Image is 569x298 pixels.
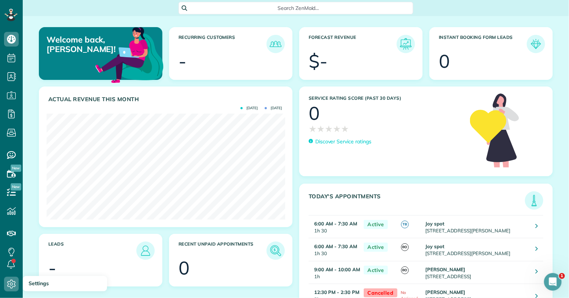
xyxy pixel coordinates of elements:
iframe: Intercom live chat [544,273,562,291]
span: New [11,183,21,191]
h3: Recurring Customers [179,35,267,53]
strong: 12:30 PM - 2:30 PM [314,289,359,295]
span: BO [401,243,409,251]
h3: Actual Revenue this month [48,96,285,103]
img: icon_forecast_revenue-8c13a41c7ed35a8dcfafea3cbb826a0462acb37728057bba2d056411b612bbbe.png [399,37,413,51]
td: 1h 30 [309,238,360,261]
strong: 6:00 AM - 7:30 AM [314,221,357,227]
p: Welcome back, [PERSON_NAME]! [47,35,122,54]
div: - [48,259,56,277]
img: icon_form_leads-04211a6a04a5b2264e4ee56bc0799ec3eb69b7e499cbb523a139df1d13a81ae0.png [529,37,543,51]
h3: Leads [48,242,136,260]
td: 1h 30 [309,216,360,238]
div: $- [309,52,327,70]
span: [DATE] [241,106,258,110]
span: Active [364,243,388,252]
span: TB [401,221,409,228]
img: icon_recurring_customers-cf858462ba22bcd05b5a5880d41d6543d210077de5bb9ebc9590e49fd87d84ed.png [268,37,283,51]
h3: Recent unpaid appointments [179,242,267,260]
div: 0 [439,52,450,70]
h3: Forecast Revenue [309,35,397,53]
strong: [PERSON_NAME] [425,289,466,295]
strong: Joy spot [425,221,444,227]
span: ★ [341,122,349,135]
span: BO [401,266,409,274]
p: Discover Service ratings [315,138,371,146]
span: New [11,165,21,172]
td: 1h [309,261,360,284]
span: [DATE] [265,106,282,110]
img: dashboard_welcome-42a62b7d889689a78055ac9021e634bf52bae3f8056760290aed330b23ab8690.png [94,19,165,90]
strong: 9:00 AM - 10:00 AM [314,266,360,272]
td: [STREET_ADDRESS][PERSON_NAME] [423,238,530,261]
span: ★ [333,122,341,135]
strong: 6:00 AM - 7:30 AM [314,243,357,249]
span: 1 [559,273,565,279]
h3: Service Rating score (past 30 days) [309,96,463,101]
strong: Joy spot [425,243,444,249]
h3: Instant Booking Form Leads [439,35,527,53]
span: Cancelled [364,288,397,298]
span: ★ [317,122,325,135]
span: ★ [325,122,333,135]
img: icon_todays_appointments-901f7ab196bb0bea1936b74009e4eb5ffbc2d2711fa7634e0d609ed5ef32b18b.png [527,193,542,208]
strong: [PERSON_NAME] [425,266,466,272]
span: Active [364,266,388,275]
span: Active [364,220,388,229]
div: 0 [179,259,190,277]
img: icon_leads-1bed01f49abd5b7fead27621c3d59655bb73ed531f8eeb49469d10e621d6b896.png [138,243,153,258]
a: Discover Service ratings [309,138,371,146]
img: icon_unpaid_appointments-47b8ce3997adf2238b356f14209ab4cced10bd1f174958f3ca8f1d0dd7fffeee.png [268,243,283,258]
span: Settings [29,280,49,287]
span: ★ [309,122,317,135]
td: [STREET_ADDRESS][PERSON_NAME] [423,216,530,238]
td: [STREET_ADDRESS] [423,261,530,284]
div: 0 [309,104,320,122]
a: Settings [23,276,107,291]
h3: Today's Appointments [309,193,525,210]
div: - [179,52,186,70]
